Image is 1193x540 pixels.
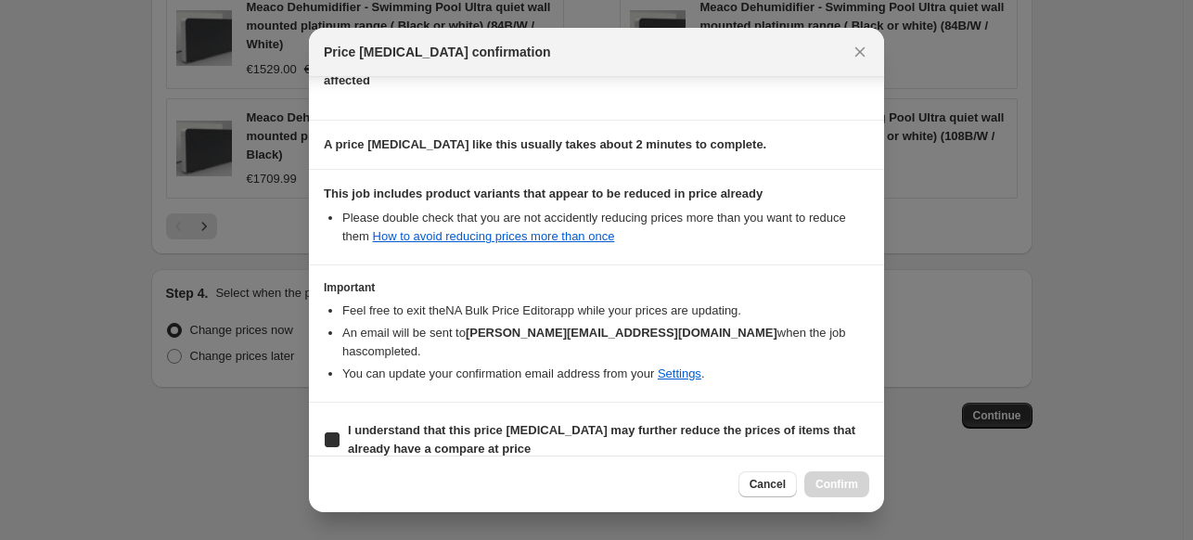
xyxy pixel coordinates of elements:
button: Cancel [738,471,797,497]
a: Settings [658,366,701,380]
a: How to avoid reducing prices more than once [373,229,615,243]
li: Please double check that you are not accidently reducing prices more than you want to reduce them [342,209,869,246]
button: Close [847,39,873,65]
li: An email will be sent to when the job has completed . [342,324,869,361]
b: A price [MEDICAL_DATA] like this usually takes about 2 minutes to complete. [324,137,766,151]
h3: Important [324,280,869,295]
li: You can update your confirmation email address from your . [342,365,869,383]
span: Cancel [750,477,786,492]
b: This job includes product variants that appear to be reduced in price already [324,186,763,200]
span: Price [MEDICAL_DATA] confirmation [324,43,551,61]
li: Feel free to exit the NA Bulk Price Editor app while your prices are updating. [342,302,869,320]
b: I understand that this price [MEDICAL_DATA] may further reduce the prices of items that already h... [348,423,855,456]
b: [PERSON_NAME][EMAIL_ADDRESS][DOMAIN_NAME] [466,326,777,340]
